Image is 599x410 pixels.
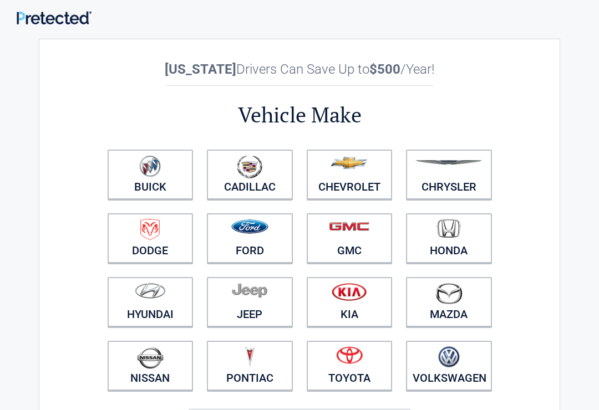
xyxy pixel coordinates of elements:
[108,341,194,391] a: Nissan
[237,155,262,178] img: cadillac
[415,160,483,165] img: chrysler
[108,213,194,263] a: Dodge
[244,346,255,367] img: pontiac
[329,222,369,231] img: gmc
[307,341,393,391] a: Toyota
[438,346,460,368] img: volkswagen
[207,277,293,327] a: Jeep
[332,283,367,301] img: kia
[437,219,460,238] img: honda
[207,341,293,391] a: Pontiac
[232,283,267,298] img: jeep
[139,155,161,177] img: buick
[435,283,463,304] img: mazda
[307,213,393,263] a: GMC
[108,150,194,199] a: Buick
[369,61,400,77] b: $500
[207,150,293,199] a: Cadillac
[406,277,492,327] a: Mazda
[331,157,368,169] img: chevrolet
[137,346,164,369] img: nissan
[135,283,166,299] img: hyundai
[406,150,492,199] a: Chrysler
[17,11,92,24] img: Main Logo
[165,61,236,77] b: [US_STATE]
[307,150,393,199] a: Chevrolet
[231,219,268,234] img: ford
[406,341,492,391] a: Volkswagen
[100,61,499,77] h2: Drivers Can Save Up to /Year
[100,101,499,129] h2: Vehicle Make
[406,213,492,263] a: Honda
[108,277,194,327] a: Hyundai
[336,346,363,364] img: toyota
[140,219,160,240] img: dodge
[207,213,293,263] a: Ford
[307,277,393,327] a: Kia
